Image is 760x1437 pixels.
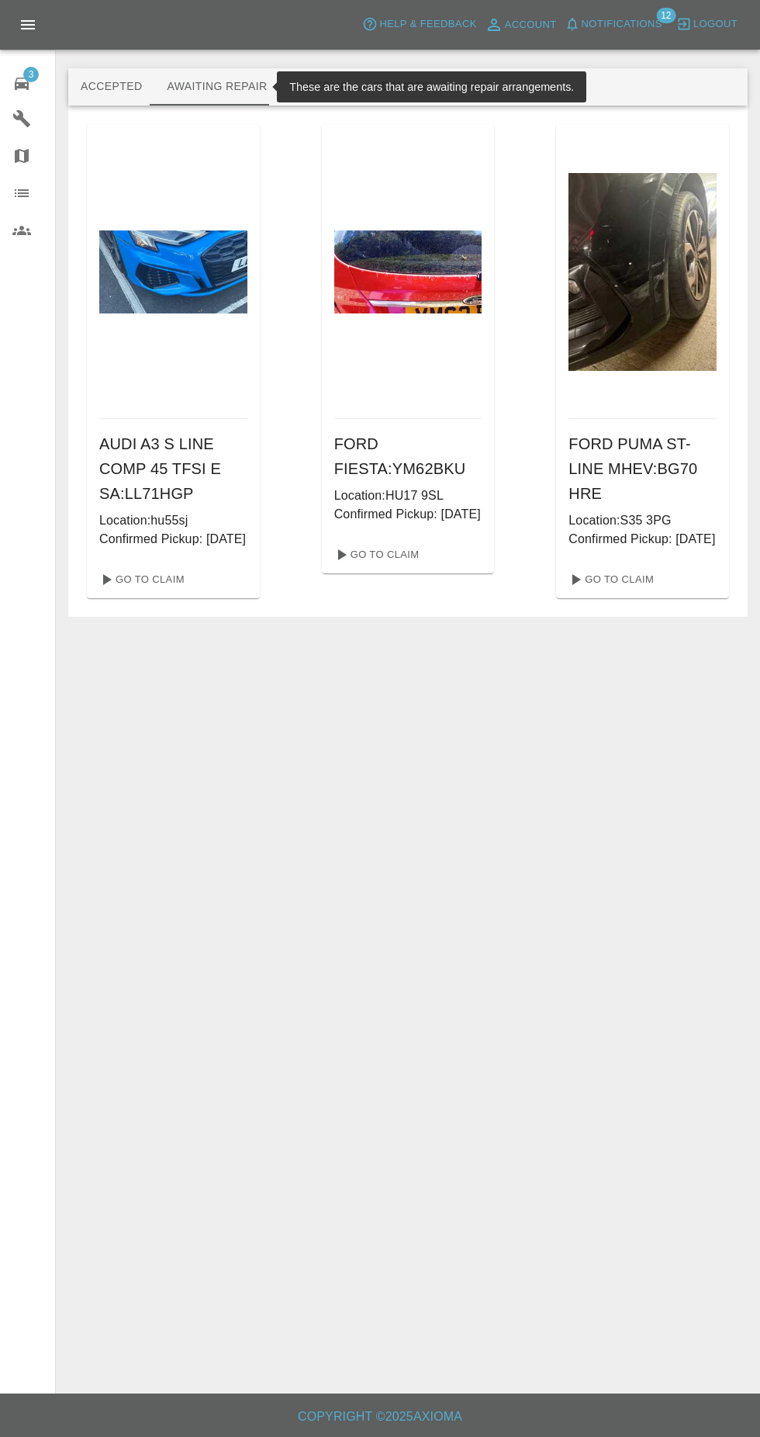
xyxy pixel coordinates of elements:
[505,16,557,34] span: Account
[568,511,717,530] p: Location: S35 3PG
[280,68,361,106] button: In Repair
[379,16,476,33] span: Help & Feedback
[99,511,247,530] p: Location: hu55sj
[154,68,279,106] button: Awaiting Repair
[328,542,423,567] a: Go To Claim
[358,12,480,36] button: Help & Feedback
[656,8,675,23] span: 12
[443,68,513,106] button: Paid
[12,1406,748,1428] h6: Copyright © 2025 Axioma
[334,505,482,524] p: Confirmed Pickup: [DATE]
[561,12,666,36] button: Notifications
[481,12,561,37] a: Account
[693,16,738,33] span: Logout
[93,567,188,592] a: Go To Claim
[23,67,39,82] span: 3
[68,68,154,106] button: Accepted
[334,487,482,505] p: Location: HU17 9SL
[672,12,741,36] button: Logout
[9,6,47,43] button: Open drawer
[334,431,482,481] h6: FORD FIESTA : YM62BKU
[361,68,443,106] button: Repaired
[568,530,717,549] p: Confirmed Pickup: [DATE]
[562,567,658,592] a: Go To Claim
[99,431,247,506] h6: AUDI A3 S LINE COMP 45 TFSI E SA : LL71HGP
[568,431,717,506] h6: FORD PUMA ST-LINE MHEV : BG70 HRE
[582,16,662,33] span: Notifications
[99,530,247,549] p: Confirmed Pickup: [DATE]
